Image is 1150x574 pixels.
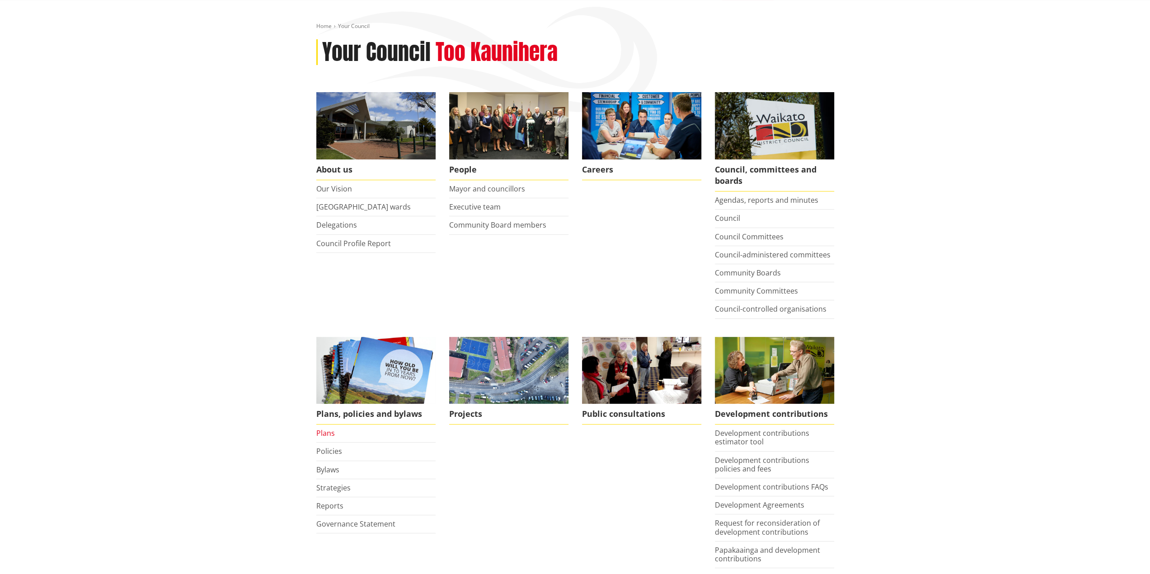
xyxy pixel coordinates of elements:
a: Council Committees [715,232,784,242]
h2: Too Kaunihera [436,39,558,65]
iframe: Messenger Launcher [1108,536,1141,569]
a: Council [715,213,740,223]
span: About us [316,159,436,180]
img: Long Term Plan [316,337,436,404]
a: We produce a number of plans, policies and bylaws including the Long Term Plan Plans, policies an... [316,337,436,425]
img: Fees [715,337,834,404]
img: Waikato-District-Council-sign [715,92,834,159]
a: Delegations [316,220,357,230]
a: Plans [316,428,335,438]
span: Projects [449,404,568,425]
a: Agendas, reports and minutes [715,195,818,205]
span: People [449,159,568,180]
span: Public consultations [582,404,701,425]
a: public-consultations Public consultations [582,337,701,425]
a: Request for reconsideration of development contributions [715,518,820,537]
a: Home [316,22,332,30]
a: Development contributions estimator tool [715,428,809,447]
a: Council Profile Report [316,238,391,248]
a: Council-administered committees [715,250,831,260]
h1: Your Council [322,39,431,65]
img: 2022 Council [449,92,568,159]
a: 2022 Council People [449,92,568,180]
a: Community Committees [715,286,798,296]
a: Strategies [316,483,351,493]
a: Mayor and councillors [449,184,525,194]
a: Council-controlled organisations [715,304,826,314]
span: Your Council [338,22,370,30]
a: Development contributions FAQs [715,482,828,492]
a: Executive team [449,202,501,212]
a: Projects [449,337,568,425]
img: Office staff in meeting - Career page [582,92,701,159]
a: Papakaainga and development contributions [715,545,820,564]
span: Careers [582,159,701,180]
a: Policies [316,446,342,456]
img: DJI_0336 [449,337,568,404]
a: FInd out more about fees and fines here Development contributions [715,337,834,425]
a: Community Board members [449,220,546,230]
a: Waikato-District-Council-sign Council, committees and boards [715,92,834,191]
a: [GEOGRAPHIC_DATA] wards [316,202,411,212]
a: WDC Building 0015 About us [316,92,436,180]
a: Development Agreements [715,500,804,510]
nav: breadcrumb [316,23,834,30]
a: Development contributions policies and fees [715,455,809,474]
a: Governance Statement [316,519,395,529]
a: Community Boards [715,268,781,278]
span: Development contributions [715,404,834,425]
a: Reports [316,501,343,511]
span: Plans, policies and bylaws [316,404,436,425]
a: Careers [582,92,701,180]
img: public-consultations [582,337,701,404]
span: Council, committees and boards [715,159,834,191]
img: WDC Building 0015 [316,92,436,159]
a: Bylaws [316,465,339,475]
a: Our Vision [316,184,352,194]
